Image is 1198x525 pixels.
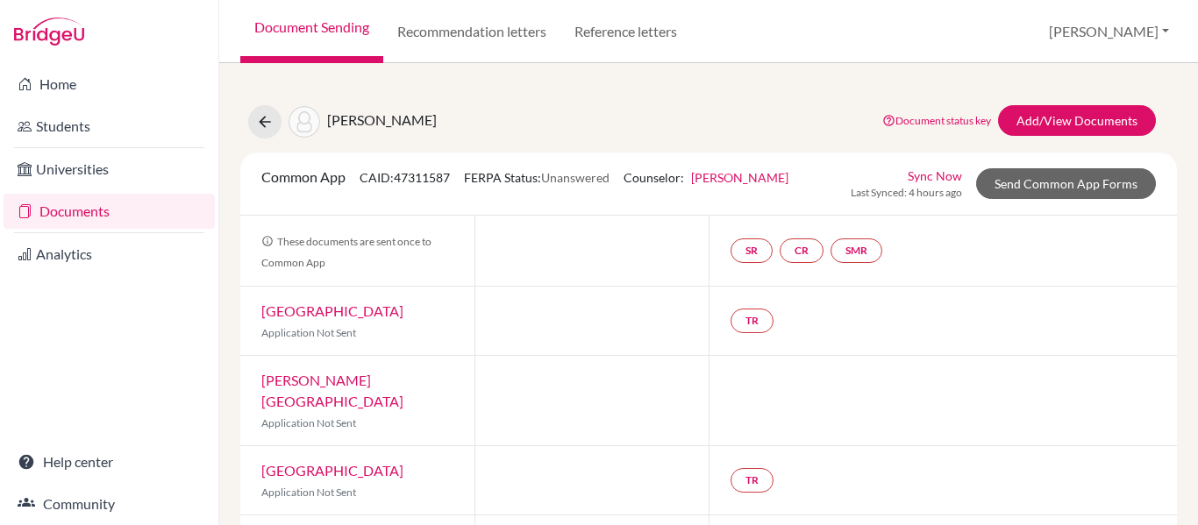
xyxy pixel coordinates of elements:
button: [PERSON_NAME] [1041,15,1177,48]
span: Unanswered [541,170,610,185]
a: [GEOGRAPHIC_DATA] [261,462,403,479]
a: Add/View Documents [998,105,1156,136]
a: TR [731,309,774,333]
img: Bridge-U [14,18,84,46]
span: Counselor: [624,170,788,185]
span: Last Synced: 4 hours ago [851,185,962,201]
a: Sync Now [908,167,962,185]
span: FERPA Status: [464,170,610,185]
a: Students [4,109,215,144]
a: SR [731,238,773,263]
a: Analytics [4,237,215,272]
span: Application Not Sent [261,486,356,499]
span: These documents are sent once to Common App [261,235,431,269]
a: Help center [4,444,215,479]
a: Universities [4,152,215,187]
a: CR [780,238,824,263]
span: Common App [261,168,346,185]
a: [PERSON_NAME] [691,170,788,185]
a: Send Common App Forms [976,168,1156,199]
a: Documents [4,194,215,229]
a: SMR [831,238,882,263]
a: Home [4,67,215,102]
span: CAID: 47311587 [360,170,450,185]
span: [PERSON_NAME] [327,111,437,128]
a: [PERSON_NAME][GEOGRAPHIC_DATA] [261,372,403,409]
span: Application Not Sent [261,326,356,339]
a: Document status key [882,114,991,127]
a: Community [4,486,215,521]
a: [GEOGRAPHIC_DATA] [261,302,403,319]
span: Application Not Sent [261,416,356,429]
a: TR [731,468,774,493]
